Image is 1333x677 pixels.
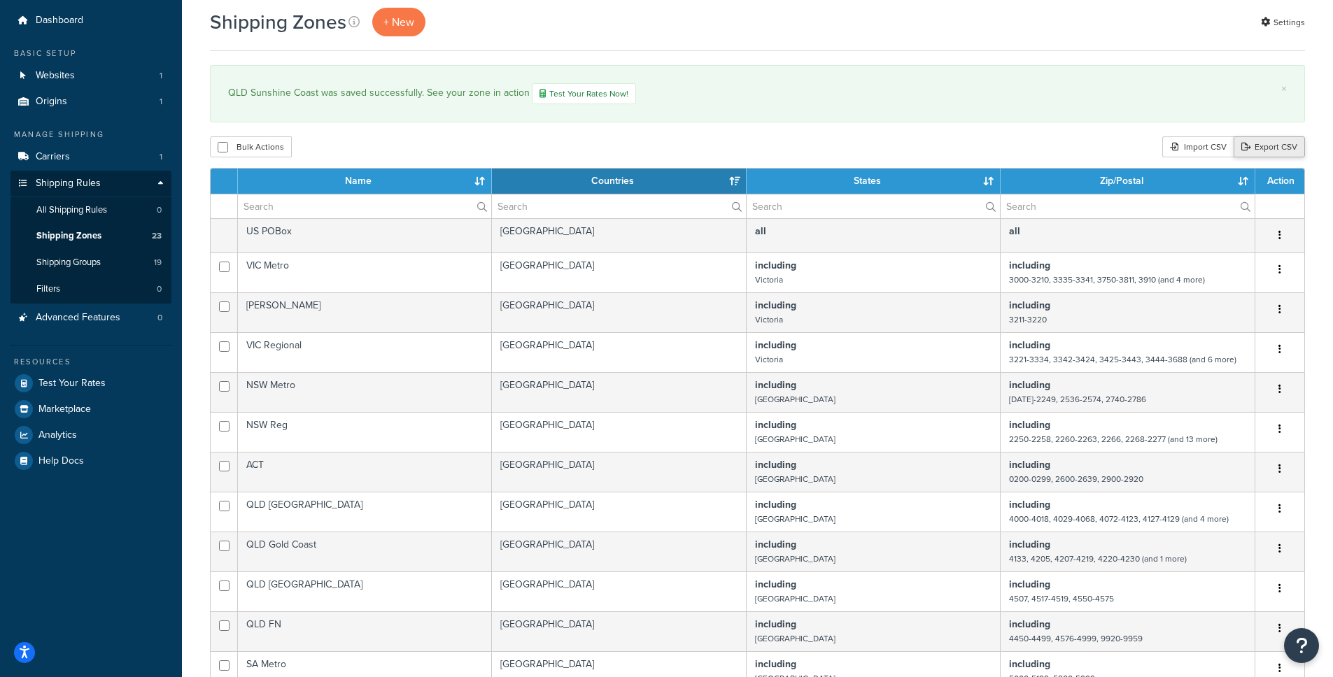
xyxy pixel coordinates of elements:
b: including [755,537,796,552]
small: [GEOGRAPHIC_DATA] [755,513,835,525]
input: Search [1001,194,1255,218]
span: Shipping Groups [36,257,101,269]
td: [GEOGRAPHIC_DATA] [492,492,747,532]
a: Carriers 1 [10,144,171,170]
small: 3000-3210, 3335-3341, 3750-3811, 3910 (and 4 more) [1009,273,1205,286]
td: [GEOGRAPHIC_DATA] [492,412,747,452]
div: Import CSV [1162,136,1234,157]
span: 23 [152,230,162,242]
b: including [1009,298,1050,313]
li: Dashboard [10,8,171,34]
span: Carriers [36,151,70,163]
a: Shipping Groups 19 [10,250,171,276]
th: Name: activate to sort column ascending [238,169,492,194]
a: Websites 1 [10,63,171,89]
b: including [755,338,796,352]
td: QLD FN [238,611,492,651]
a: Shipping Zones 23 [10,223,171,249]
td: [GEOGRAPHIC_DATA] [492,372,747,412]
td: [PERSON_NAME] [238,292,492,332]
td: ACT [238,452,492,492]
b: including [1009,418,1050,432]
span: 1 [160,70,162,82]
div: Manage Shipping [10,129,171,141]
li: Websites [10,63,171,89]
small: 3221-3334, 3342-3424, 3425-3443, 3444-3688 (and 6 more) [1009,353,1236,366]
small: Victoria [755,353,783,366]
small: [GEOGRAPHIC_DATA] [755,393,835,406]
input: Search [238,194,491,218]
td: VIC Regional [238,332,492,372]
b: including [1009,657,1050,671]
li: Help Docs [10,448,171,473]
a: Origins 1 [10,89,171,115]
li: Filters [10,276,171,302]
b: including [755,657,796,671]
a: + New [372,8,425,36]
span: All Shipping Rules [36,204,107,216]
a: Marketplace [10,397,171,422]
small: [GEOGRAPHIC_DATA] [755,592,835,605]
small: 2250-2258, 2260-2263, 2266, 2268-2277 (and 13 more) [1009,433,1218,446]
li: All Shipping Rules [10,197,171,223]
li: Origins [10,89,171,115]
span: Marketplace [38,404,91,415]
li: Shipping Rules [10,171,171,304]
b: including [1009,617,1050,632]
span: Help Docs [38,455,84,467]
span: Origins [36,96,67,108]
a: Test Your Rates Now! [532,83,636,104]
span: Shipping Rules [36,178,101,190]
td: QLD [GEOGRAPHIC_DATA] [238,571,492,611]
b: including [1009,378,1050,392]
a: Advanced Features 0 [10,305,171,331]
b: including [755,418,796,432]
small: Victoria [755,273,783,286]
small: [GEOGRAPHIC_DATA] [755,553,835,565]
span: Websites [36,70,75,82]
th: Countries: activate to sort column ascending [492,169,747,194]
td: [GEOGRAPHIC_DATA] [492,452,747,492]
input: Search [492,194,746,218]
li: Shipping Zones [10,223,171,249]
td: QLD Gold Coast [238,532,492,571]
a: Test Your Rates [10,371,171,396]
li: Shipping Groups [10,250,171,276]
th: Zip/Postal: activate to sort column ascending [1001,169,1255,194]
b: including [1009,258,1050,273]
small: [GEOGRAPHIC_DATA] [755,473,835,485]
a: All Shipping Rules 0 [10,197,171,223]
div: Resources [10,356,171,368]
b: including [755,258,796,273]
small: 4450-4499, 4576-4999, 9920-9959 [1009,632,1143,645]
a: × [1281,83,1287,94]
small: 4133, 4205, 4207-4219, 4220-4230 (and 1 more) [1009,553,1187,565]
a: Filters 0 [10,276,171,302]
span: Dashboard [36,15,83,27]
b: all [1009,224,1020,238]
span: 19 [154,257,162,269]
td: US POBox [238,218,492,252]
li: Carriers [10,144,171,170]
li: Advanced Features [10,305,171,331]
small: 4000-4018, 4029-4068, 4072-4123, 4127-4129 (and 4 more) [1009,513,1229,525]
th: Action [1255,169,1304,194]
span: Advanced Features [36,312,120,324]
a: Analytics [10,422,171,448]
b: all [755,224,766,238]
span: 0 [157,312,162,324]
div: QLD Sunshine Coast was saved successfully. See your zone in action [228,83,1287,104]
a: Shipping Rules [10,171,171,197]
b: including [755,298,796,313]
b: including [755,457,796,472]
small: 4507, 4517-4519, 4550-4575 [1009,592,1114,605]
span: 1 [160,96,162,108]
b: including [755,378,796,392]
span: + New [383,14,414,30]
b: including [755,617,796,632]
b: including [1009,577,1050,592]
td: [GEOGRAPHIC_DATA] [492,532,747,571]
b: including [1009,537,1050,552]
th: States: activate to sort column ascending [747,169,1001,194]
